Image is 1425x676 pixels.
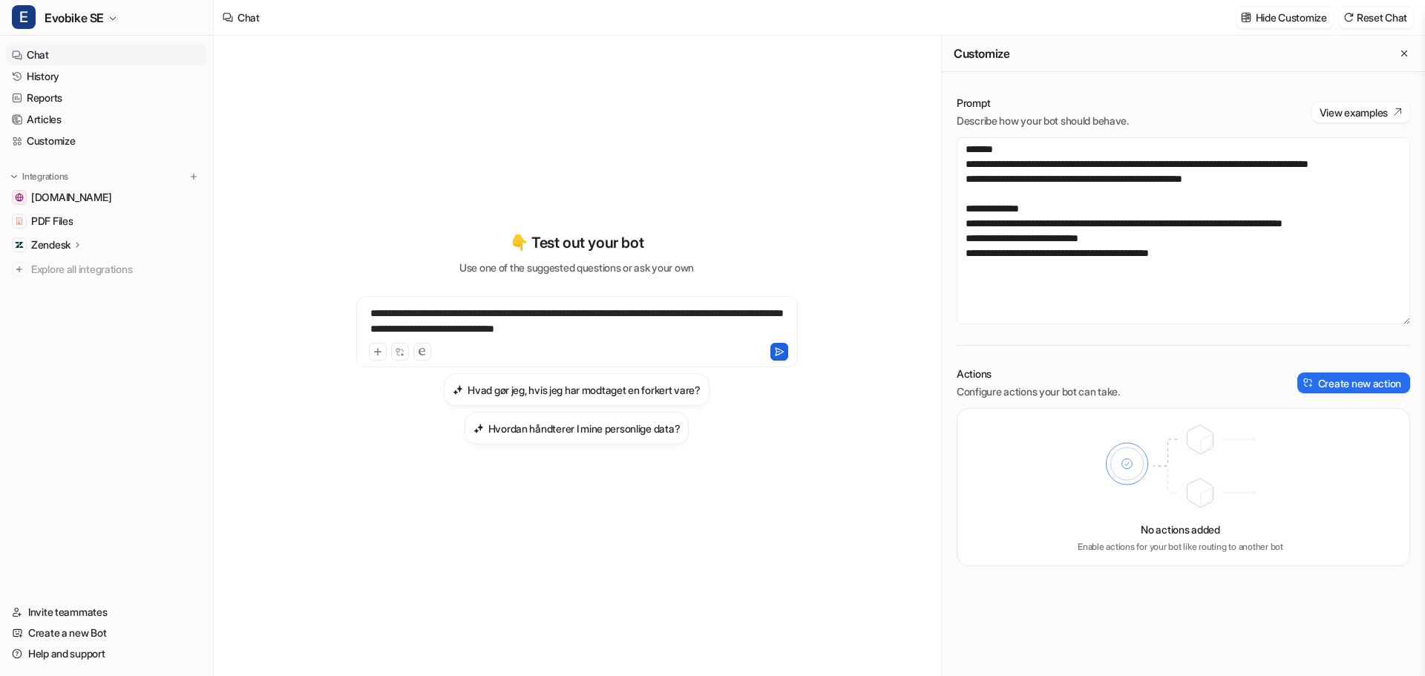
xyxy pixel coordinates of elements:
a: Reports [6,88,207,108]
img: Zendesk [15,240,24,249]
p: Describe how your bot should behave. [957,114,1129,128]
p: Actions [957,367,1120,381]
img: www.evobike.se [15,193,24,202]
button: Reset Chat [1339,7,1413,28]
span: E [12,5,36,29]
img: create-action-icon.svg [1303,378,1314,388]
p: Hide Customize [1256,10,1327,25]
img: Hvad gør jeg, hvis jeg har modtaget en forkert vare? [453,384,463,396]
span: PDF Files [31,214,73,229]
a: Invite teammates [6,602,207,623]
a: Create a new Bot [6,623,207,643]
img: menu_add.svg [189,171,199,182]
a: Help and support [6,643,207,664]
h3: Hvad gør jeg, hvis jeg har modtaget en forkert vare? [468,382,700,398]
span: Evobike SE [45,7,104,28]
p: Enable actions for your bot like routing to another bot [1078,540,1283,554]
img: customize [1241,12,1251,23]
img: expand menu [9,171,19,182]
p: No actions added [1141,522,1220,537]
button: Hide Customize [1236,7,1333,28]
a: Articles [6,109,207,130]
a: Customize [6,131,207,151]
img: Hvordan håndterer I mine personlige data? [474,423,484,434]
p: Configure actions your bot can take. [957,384,1120,399]
p: Use one of the suggested questions or ask your own [459,260,694,275]
div: Chat [237,10,260,25]
img: reset [1343,12,1354,23]
a: History [6,66,207,87]
span: Explore all integrations [31,257,201,281]
button: Create new action [1297,373,1410,393]
a: Explore all integrations [6,259,207,280]
a: Chat [6,45,207,65]
button: Integrations [6,169,73,184]
button: View examples [1312,102,1410,122]
a: PDF FilesPDF Files [6,211,207,232]
p: Integrations [22,171,68,183]
button: Hvad gør jeg, hvis jeg har modtaget en forkert vare?Hvad gør jeg, hvis jeg har modtaget en forker... [444,373,709,406]
img: PDF Files [15,217,24,226]
p: Zendesk [31,237,71,252]
a: www.evobike.se[DOMAIN_NAME] [6,187,207,208]
h3: Hvordan håndterer I mine personlige data? [488,421,681,436]
button: Hvordan håndterer I mine personlige data?Hvordan håndterer I mine personlige data? [465,412,689,444]
p: Prompt [957,96,1129,111]
button: Close flyout [1395,45,1413,62]
p: 👇 Test out your bot [510,232,643,254]
img: explore all integrations [12,262,27,277]
span: [DOMAIN_NAME] [31,190,111,205]
h2: Customize [954,46,1009,61]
